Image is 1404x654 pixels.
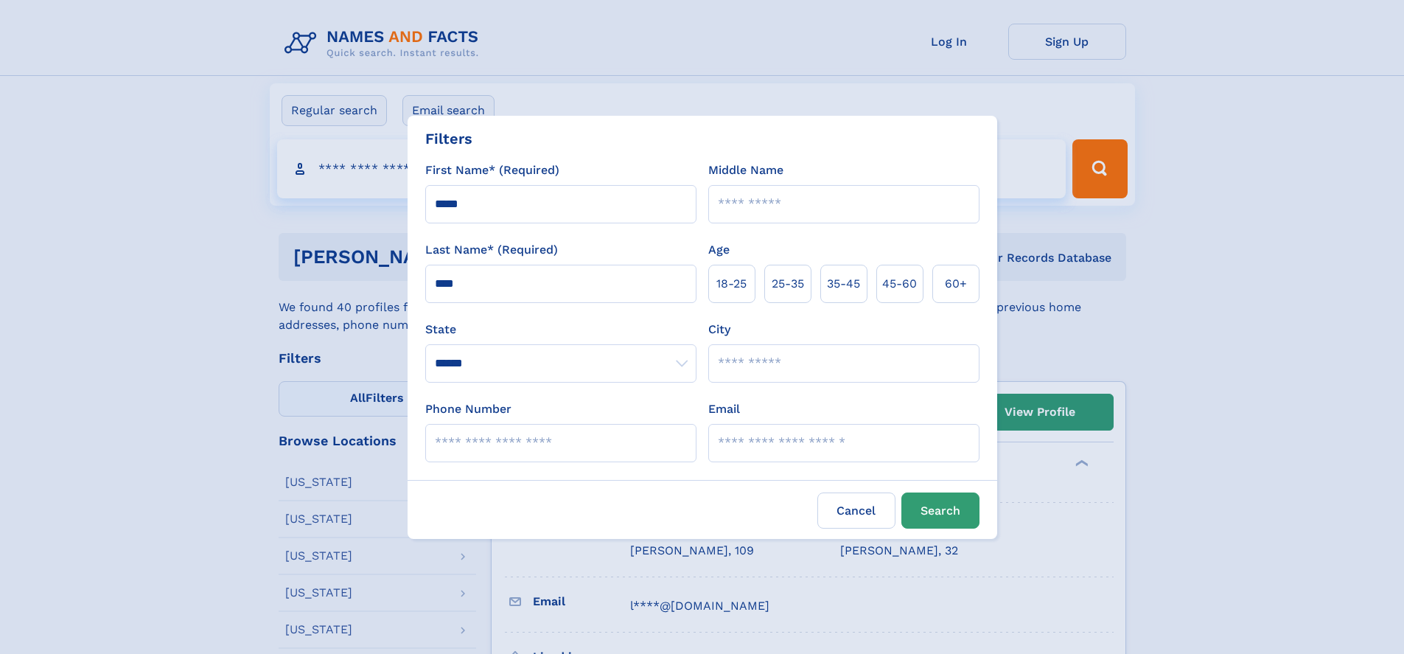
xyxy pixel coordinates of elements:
label: Age [708,241,730,259]
span: 60+ [945,275,967,293]
label: First Name* (Required) [425,161,559,179]
div: Filters [425,128,472,150]
label: Middle Name [708,161,783,179]
label: Phone Number [425,400,511,418]
label: Email [708,400,740,418]
span: 35‑45 [827,275,860,293]
span: 25‑35 [772,275,804,293]
label: State [425,321,696,338]
label: Last Name* (Required) [425,241,558,259]
label: City [708,321,730,338]
button: Search [901,493,979,529]
label: Cancel [817,493,895,529]
span: 18‑25 [716,275,747,293]
span: 45‑60 [882,275,917,293]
